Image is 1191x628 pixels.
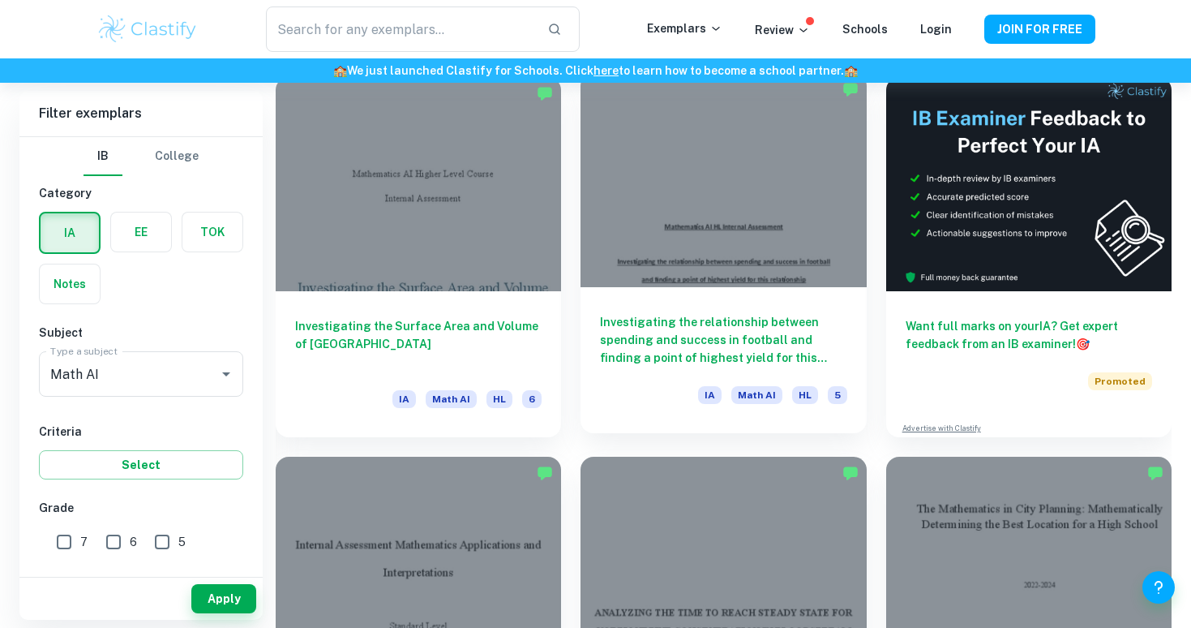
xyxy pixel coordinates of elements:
span: HL [792,386,818,404]
button: JOIN FOR FREE [984,15,1095,44]
img: Marked [537,85,553,101]
a: Login [920,23,952,36]
span: 5 [178,533,186,551]
label: Type a subject [50,344,118,358]
button: Help and Feedback [1142,571,1175,604]
h6: Investigating the Surface Area and Volume of [GEOGRAPHIC_DATA] [295,317,542,371]
img: Marked [1147,465,1163,481]
div: Filter type choice [84,137,199,176]
h6: We just launched Clastify for Schools. Click to learn how to become a school partner. [3,62,1188,80]
button: IB [84,137,122,176]
h6: Category [39,184,243,202]
img: Marked [842,81,859,97]
span: IA [392,390,416,408]
p: Review [755,21,810,39]
img: Marked [537,465,553,481]
button: Notes [40,265,100,303]
button: IA [41,213,99,252]
h6: Filter exemplars [19,91,263,136]
img: Marked [842,465,859,481]
a: Schools [842,23,888,36]
a: Advertise with Clastify [902,423,981,434]
h6: Subject [39,324,243,342]
span: 🎯 [1076,338,1090,351]
span: Promoted [1088,372,1152,390]
button: EE [111,213,171,252]
h6: Want full marks on your IA ? Get expert feedback from an IB examiner! [906,317,1152,353]
button: Open [215,363,238,385]
h6: Grade [39,499,243,517]
span: 🏫 [844,64,858,77]
span: 6 [130,533,137,551]
span: Math AI [731,386,782,404]
span: 7 [80,533,88,551]
button: TOK [182,213,242,252]
span: 5 [828,386,847,404]
button: Apply [191,584,256,613]
button: College [155,137,199,176]
a: here [593,64,619,77]
img: Thumbnail [886,77,1172,291]
span: IA [698,386,722,404]
a: Investigating the relationship between spending and success in football and finding a point of hi... [581,77,866,437]
span: 6 [522,390,542,408]
a: Investigating the Surface Area and Volume of [GEOGRAPHIC_DATA]IAMath AIHL6 [276,77,561,437]
span: 🏫 [333,64,347,77]
button: Select [39,450,243,480]
h6: Investigating the relationship between spending and success in football and finding a point of hi... [600,313,846,367]
span: HL [486,390,512,408]
p: Exemplars [647,19,722,37]
h6: Criteria [39,423,243,441]
span: Math AI [426,390,477,408]
img: Clastify logo [96,13,199,45]
a: Want full marks on yourIA? Get expert feedback from an IB examiner!PromotedAdvertise with Clastify [886,77,1172,437]
input: Search for any exemplars... [266,6,533,52]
